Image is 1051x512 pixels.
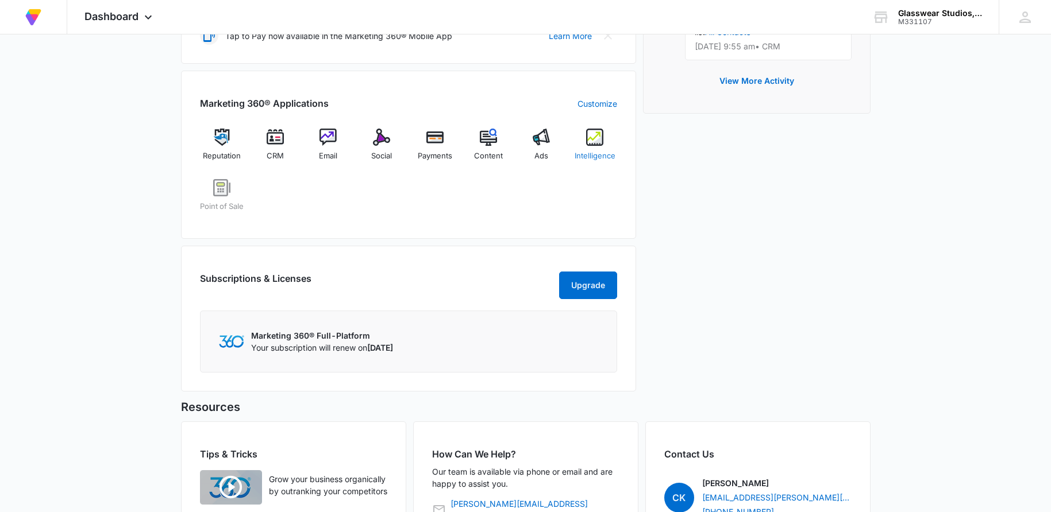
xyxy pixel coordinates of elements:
[466,129,510,170] a: Content
[418,150,452,162] span: Payments
[84,10,138,22] span: Dashboard
[549,30,592,42] a: Learn More
[534,150,548,162] span: Ads
[203,150,241,162] span: Reputation
[371,150,392,162] span: Social
[519,129,564,170] a: Ads
[413,129,457,170] a: Payments
[225,30,452,42] p: Tap to Pay now available in the Marketing 360® Mobile App
[23,7,44,28] img: Volusion
[269,473,387,497] p: Grow your business organically by outranking your competitors
[360,129,404,170] a: Social
[319,150,337,162] span: Email
[200,201,244,212] span: Point of Sale
[702,477,769,489] p: [PERSON_NAME]
[575,150,615,162] span: Intelligence
[200,129,244,170] a: Reputation
[251,342,393,354] p: Your subscription will renew on
[200,271,311,294] h2: Subscriptions & Licenses
[702,491,852,503] a: [EMAIL_ADDRESS][PERSON_NAME][DOMAIN_NAME]
[367,343,393,352] span: [DATE]
[200,179,244,220] a: Point of Sale
[181,398,871,416] h5: Resources
[664,447,852,461] h2: Contact Us
[306,129,351,170] a: Email
[253,129,297,170] a: CRM
[267,150,284,162] span: CRM
[200,96,329,110] h2: Marketing 360® Applications
[474,150,503,162] span: Content
[200,447,387,461] h2: Tips & Tricks
[695,42,842,51] p: [DATE] 9:55 am • CRM
[559,271,617,299] button: Upgrade
[599,26,617,45] button: Close
[898,9,982,18] div: account name
[708,67,806,95] button: View More Activity
[573,129,617,170] a: Intelligence
[432,447,619,461] h2: How Can We Help?
[251,329,393,342] p: Marketing 360® Full-Platform
[200,470,262,505] img: Quick Overview Video
[898,18,982,26] div: account id
[219,335,244,347] img: Marketing 360 Logo
[578,98,617,110] a: Customize
[432,466,619,490] p: Our team is available via phone or email and are happy to assist you.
